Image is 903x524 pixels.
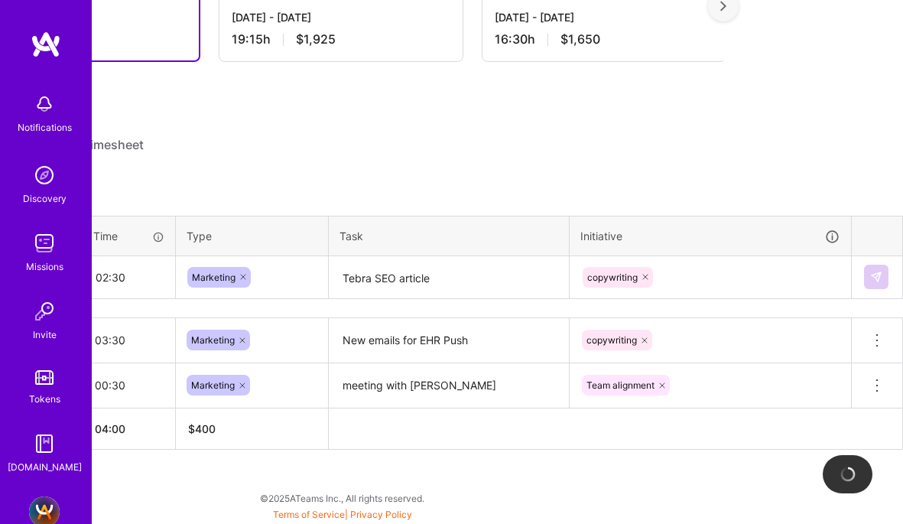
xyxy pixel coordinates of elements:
textarea: Tebra SEO article [330,258,567,298]
div: Tokens [29,391,60,407]
th: Type [176,216,329,256]
div: Discovery [23,190,67,207]
img: guide book [29,428,60,459]
img: discovery [29,160,60,190]
input: HH:MM [83,257,174,298]
span: copywriting [587,272,638,283]
img: right [720,1,726,11]
th: 04:00 [83,408,176,449]
img: bell [29,89,60,119]
div: Initiative [580,227,840,245]
img: Invite [29,296,60,327]
img: tokens [35,370,54,385]
div: Notifications [18,119,72,135]
div: Missions [26,259,63,275]
textarea: New emails for EHR Push [330,320,567,362]
div: Invite [33,327,57,343]
span: | [273,509,412,520]
span: Marketing [192,272,235,283]
span: Marketing [191,379,235,391]
input: HH:MM [83,320,175,360]
div: null [864,265,890,289]
img: loading [840,467,856,482]
span: Team alignment [586,379,655,391]
span: $1,650 [560,31,600,47]
div: [DATE] - [DATE] [495,9,713,25]
div: Time [93,228,164,244]
span: copywriting [586,334,637,346]
th: Task [329,216,570,256]
span: Marketing [191,334,235,346]
div: [DATE] - [DATE] [232,9,450,25]
div: 16:30 h [495,31,713,47]
span: $1,925 [296,31,336,47]
textarea: meeting with [PERSON_NAME] [330,365,567,407]
img: logo [31,31,61,58]
input: HH:MM [83,365,175,405]
img: teamwork [29,228,60,259]
a: Privacy Policy [350,509,412,520]
div: 19:15 h [232,31,450,47]
span: $ 400 [188,422,216,435]
img: Submit [870,271,882,283]
div: [DOMAIN_NAME] [8,459,82,475]
a: Terms of Service [273,509,345,520]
